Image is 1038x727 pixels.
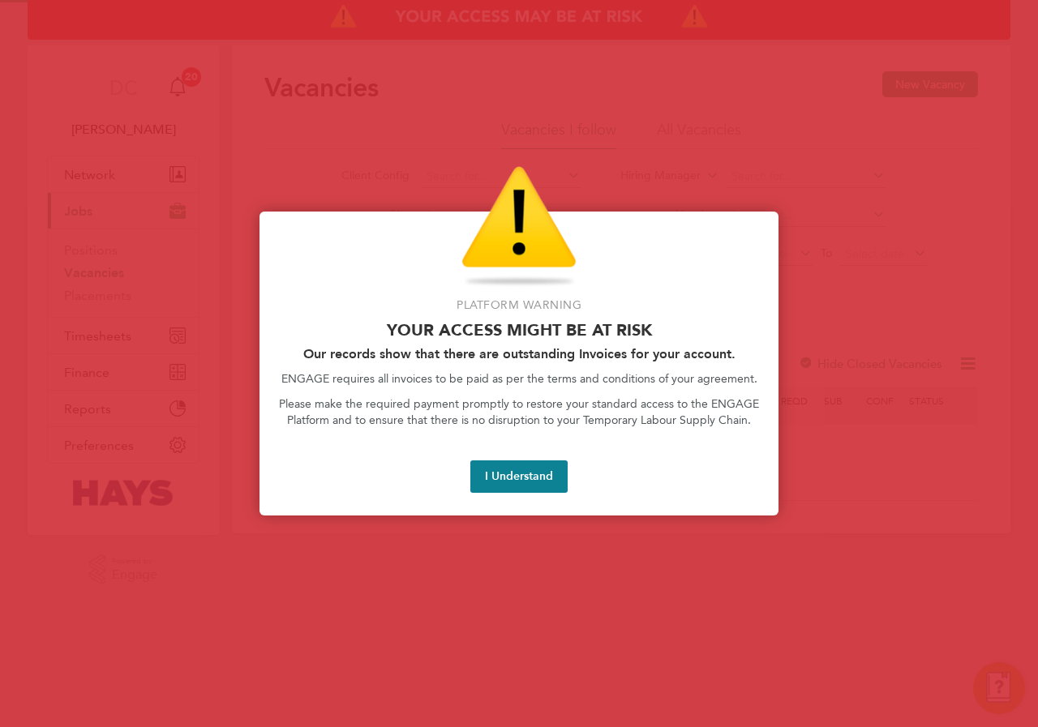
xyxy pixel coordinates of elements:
p: ENGAGE requires all invoices to be paid as per the terms and conditions of your agreement. [279,371,759,387]
img: Warning Icon [461,166,577,288]
p: Your access might be at risk [279,320,759,340]
button: I Understand [470,460,568,493]
p: Please make the required payment promptly to restore your standard access to the ENGAGE Platform ... [279,396,759,428]
h2: Our records show that there are outstanding Invoices for your account. [279,346,759,361]
p: Platform Warning [279,297,759,314]
div: Access At Risk [259,212,778,515]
